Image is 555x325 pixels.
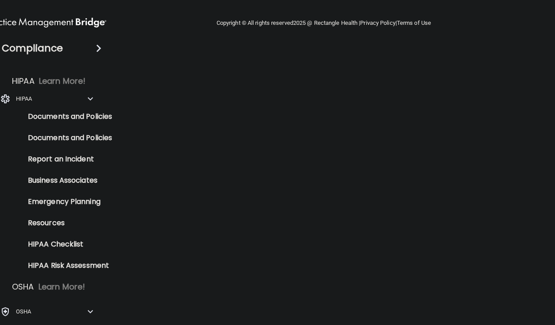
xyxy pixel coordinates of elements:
p: Report an Incident [6,155,127,164]
h4: Compliance [2,42,63,55]
p: Resources [6,219,127,227]
p: Business Associates [6,176,127,185]
p: OSHA [16,306,31,317]
p: Documents and Policies [6,112,127,121]
p: OSHA [12,282,34,292]
a: Terms of Use [397,20,431,26]
p: HIPAA Checklist [6,240,127,249]
p: HIPAA [12,76,35,86]
p: Emergency Planning [6,197,127,206]
p: Documents and Policies [6,133,127,142]
p: HIPAA [16,94,32,104]
p: Learn More! [39,76,86,86]
div: Copyright © All rights reserved 2025 @ Rectangle Health | | [162,9,485,37]
a: Privacy Policy [360,20,395,26]
p: HIPAA Risk Assessment [6,261,127,270]
p: Learn More! [39,282,85,292]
